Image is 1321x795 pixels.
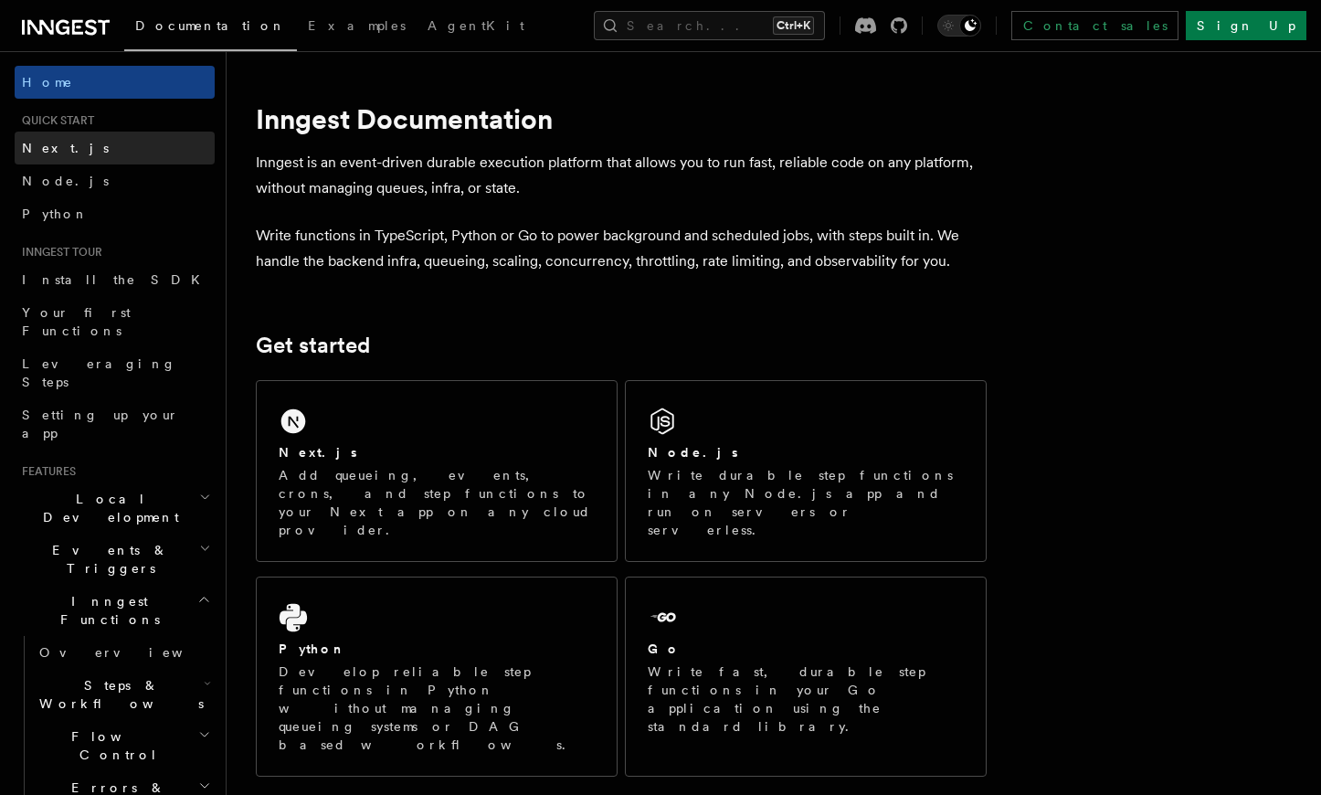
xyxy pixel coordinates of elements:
span: Features [15,464,76,479]
a: Your first Functions [15,296,215,347]
button: Toggle dark mode [937,15,981,37]
button: Flow Control [32,720,215,771]
a: GoWrite fast, durable step functions in your Go application using the standard library. [625,577,987,777]
a: Setting up your app [15,398,215,450]
span: AgentKit [428,18,524,33]
a: Overview [32,636,215,669]
span: Your first Functions [22,305,131,338]
h2: Go [648,640,681,658]
a: Home [15,66,215,99]
span: Steps & Workflows [32,676,204,713]
a: Install the SDK [15,263,215,296]
p: Add queueing, events, crons, and step functions to your Next app on any cloud provider. [279,466,595,539]
p: Write fast, durable step functions in your Go application using the standard library. [648,662,964,736]
span: Setting up your app [22,408,179,440]
button: Inngest Functions [15,585,215,636]
kbd: Ctrl+K [773,16,814,35]
span: Install the SDK [22,272,211,287]
a: Python [15,197,215,230]
button: Events & Triggers [15,534,215,585]
h2: Next.js [279,443,357,461]
p: Inngest is an event-driven durable execution platform that allows you to run fast, reliable code ... [256,150,987,201]
button: Steps & Workflows [32,669,215,720]
a: Examples [297,5,417,49]
h2: Node.js [648,443,738,461]
p: Write functions in TypeScript, Python or Go to power background and scheduled jobs, with steps bu... [256,223,987,274]
span: Inngest tour [15,245,102,260]
span: Inngest Functions [15,592,197,629]
span: Quick start [15,113,94,128]
span: Home [22,73,73,91]
a: Sign Up [1186,11,1306,40]
span: Python [22,207,89,221]
a: Node.js [15,164,215,197]
span: Flow Control [32,727,198,764]
a: Documentation [124,5,297,51]
a: Leveraging Steps [15,347,215,398]
span: Events & Triggers [15,541,199,578]
span: Next.js [22,141,109,155]
a: PythonDevelop reliable step functions in Python without managing queueing systems or DAG based wo... [256,577,618,777]
a: Next.jsAdd queueing, events, crons, and step functions to your Next app on any cloud provider. [256,380,618,562]
button: Local Development [15,482,215,534]
a: AgentKit [417,5,535,49]
span: Local Development [15,490,199,526]
h1: Inngest Documentation [256,102,987,135]
a: Next.js [15,132,215,164]
a: Contact sales [1011,11,1178,40]
button: Search...Ctrl+K [594,11,825,40]
a: Node.jsWrite durable step functions in any Node.js app and run on servers or serverless. [625,380,987,562]
h2: Python [279,640,346,658]
span: Leveraging Steps [22,356,176,389]
span: Node.js [22,174,109,188]
span: Overview [39,645,227,660]
span: Documentation [135,18,286,33]
p: Write durable step functions in any Node.js app and run on servers or serverless. [648,466,964,539]
p: Develop reliable step functions in Python without managing queueing systems or DAG based workflows. [279,662,595,754]
span: Examples [308,18,406,33]
a: Get started [256,333,370,358]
